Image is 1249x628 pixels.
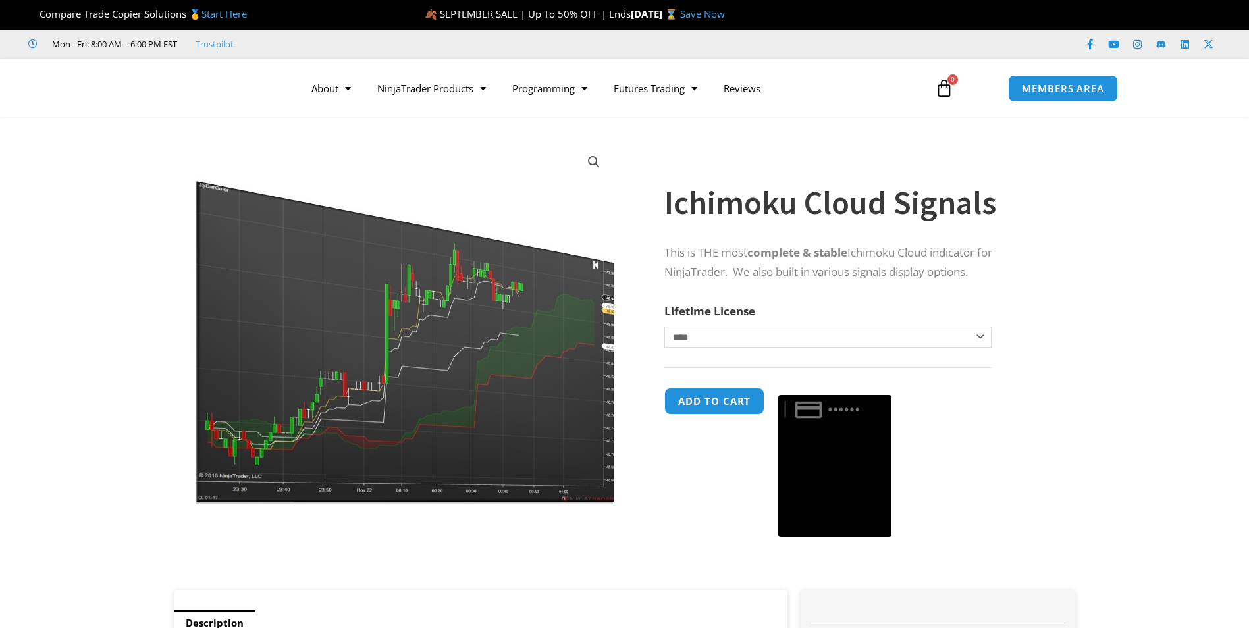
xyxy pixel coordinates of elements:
a: View full-screen image gallery [582,150,606,174]
h1: Ichimoku Cloud Signals [664,180,1049,226]
a: 0 [915,69,973,107]
a: NinjaTrader Products [364,73,499,103]
a: MEMBERS AREA [1008,75,1118,102]
a: Start Here [201,7,247,20]
a: Programming [499,73,600,103]
strong: complete & stable [747,245,847,260]
a: Futures Trading [600,73,710,103]
span: 🍂 SEPTEMBER SALE | Up To 50% OFF | Ends [425,7,631,20]
img: 🏆 [29,9,39,19]
a: Save Now [680,7,725,20]
nav: Menu [298,73,920,103]
label: Lifetime License [664,303,755,319]
iframe: Secure payment input frame [776,386,894,387]
span: MEMBERS AREA [1022,84,1104,93]
button: Buy with GPay [778,395,891,537]
span: Compare Trade Copier Solutions 🥇 [28,7,247,20]
a: Reviews [710,73,774,103]
strong: [DATE] ⌛ [631,7,680,20]
p: This is THE most Ichimoku Cloud indicator for NinjaTrader. We also built in various signals displ... [664,244,1049,282]
img: Ichimuku [192,140,616,504]
text: •••••• [828,402,861,417]
span: 0 [947,74,958,85]
button: Add to cart [664,388,764,415]
a: About [298,73,364,103]
span: Mon - Fri: 8:00 AM – 6:00 PM EST [49,36,177,52]
a: Trustpilot [196,36,234,52]
a: Clear options [664,354,685,363]
img: LogoAI | Affordable Indicators – NinjaTrader [131,65,273,112]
